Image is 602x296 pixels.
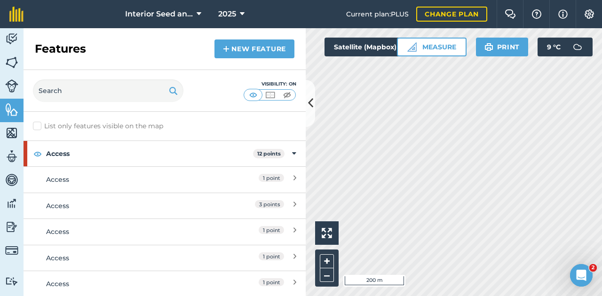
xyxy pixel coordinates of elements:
[35,41,86,56] h2: Features
[259,174,284,182] span: 1 point
[5,149,18,164] img: svg+xml;base64,PD94bWwgdmVyc2lvbj0iMS4wIiBlbmNvZGluZz0idXRmLTgiPz4KPCEtLSBHZW5lcmF0b3I6IEFkb2JlIE...
[476,38,529,56] button: Print
[531,9,542,19] img: A question mark icon
[5,173,18,187] img: svg+xml;base64,PD94bWwgdmVyc2lvbj0iMS4wIiBlbmNvZGluZz0idXRmLTgiPz4KPCEtLSBHZW5lcmF0b3I6IEFkb2JlIE...
[24,166,306,192] a: Access1 point
[9,7,24,22] img: fieldmargin Logo
[169,85,178,96] img: svg+xml;base64,PHN2ZyB4bWxucz0iaHR0cDovL3d3dy53My5vcmcvMjAwMC9zdmciIHdpZHRoPSIxOSIgaGVpZ2h0PSIyNC...
[5,126,18,140] img: svg+xml;base64,PHN2ZyB4bWxucz0iaHR0cDovL3d3dy53My5vcmcvMjAwMC9zdmciIHdpZHRoPSI1NiIgaGVpZ2h0PSI2MC...
[259,252,284,260] span: 1 point
[5,277,18,286] img: svg+xml;base64,PD94bWwgdmVyc2lvbj0iMS4wIiBlbmNvZGluZz0idXRmLTgiPz4KPCEtLSBHZW5lcmF0b3I6IEFkb2JlIE...
[558,8,568,20] img: svg+xml;base64,PHN2ZyB4bWxucz0iaHR0cDovL3d3dy53My5vcmcvMjAwMC9zdmciIHdpZHRoPSIxNyIgaGVpZ2h0PSIxNy...
[547,38,561,56] span: 9 ° C
[5,55,18,70] img: svg+xml;base64,PHN2ZyB4bWxucz0iaHR0cDovL3d3dy53My5vcmcvMjAwMC9zdmciIHdpZHRoPSI1NiIgaGVpZ2h0PSI2MC...
[320,254,334,268] button: +
[214,39,294,58] a: New feature
[322,228,332,238] img: Four arrows, one pointing top left, one top right, one bottom right and the last bottom left
[5,79,18,93] img: svg+xml;base64,PD94bWwgdmVyc2lvbj0iMS4wIiBlbmNvZGluZz0idXRmLTgiPz4KPCEtLSBHZW5lcmF0b3I6IEFkb2JlIE...
[5,32,18,46] img: svg+xml;base64,PD94bWwgdmVyc2lvbj0iMS4wIiBlbmNvZGluZz0idXRmLTgiPz4KPCEtLSBHZW5lcmF0b3I6IEFkb2JlIE...
[397,38,467,56] button: Measure
[33,121,163,131] label: List only features visible on the map
[46,226,213,237] div: Access
[244,80,296,88] div: Visibility: On
[325,38,415,56] button: Satellite (Mapbox)
[346,9,409,19] span: Current plan : PLUS
[46,253,213,263] div: Access
[223,43,230,55] img: svg+xml;base64,PHN2ZyB4bWxucz0iaHR0cDovL3d3dy53My5vcmcvMjAwMC9zdmciIHdpZHRoPSIxNCIgaGVpZ2h0PSIyNC...
[33,148,42,159] img: svg+xml;base64,PHN2ZyB4bWxucz0iaHR0cDovL3d3dy53My5vcmcvMjAwMC9zdmciIHdpZHRoPSIxOCIgaGVpZ2h0PSIyNC...
[589,264,597,272] span: 2
[5,244,18,257] img: svg+xml;base64,PD94bWwgdmVyc2lvbj0iMS4wIiBlbmNvZGluZz0idXRmLTgiPz4KPCEtLSBHZW5lcmF0b3I6IEFkb2JlIE...
[46,141,253,166] strong: Access
[538,38,593,56] button: 9 °C
[24,218,306,244] a: Access1 point
[264,90,276,100] img: svg+xml;base64,PHN2ZyB4bWxucz0iaHR0cDovL3d3dy53My5vcmcvMjAwMC9zdmciIHdpZHRoPSI1MCIgaGVpZ2h0PSI0MC...
[46,201,213,211] div: Access
[24,245,306,271] a: Access1 point
[5,196,18,210] img: svg+xml;base64,PD94bWwgdmVyc2lvbj0iMS4wIiBlbmNvZGluZz0idXRmLTgiPz4KPCEtLSBHZW5lcmF0b3I6IEFkb2JlIE...
[46,279,213,289] div: Access
[320,268,334,282] button: –
[484,41,493,53] img: svg+xml;base64,PHN2ZyB4bWxucz0iaHR0cDovL3d3dy53My5vcmcvMjAwMC9zdmciIHdpZHRoPSIxOSIgaGVpZ2h0PSIyNC...
[416,7,487,22] a: Change plan
[33,79,183,102] input: Search
[5,220,18,234] img: svg+xml;base64,PD94bWwgdmVyc2lvbj0iMS4wIiBlbmNvZGluZz0idXRmLTgiPz4KPCEtLSBHZW5lcmF0b3I6IEFkb2JlIE...
[570,264,593,287] iframe: Intercom live chat
[568,38,587,56] img: svg+xml;base64,PD94bWwgdmVyc2lvbj0iMS4wIiBlbmNvZGluZz0idXRmLTgiPz4KPCEtLSBHZW5lcmF0b3I6IEFkb2JlIE...
[505,9,516,19] img: Two speech bubbles overlapping with the left bubble in the forefront
[125,8,193,20] span: Interior Seed and Fertilizer
[255,200,284,208] span: 3 points
[24,193,306,218] a: Access3 points
[584,9,595,19] img: A cog icon
[218,8,236,20] span: 2025
[259,226,284,234] span: 1 point
[5,102,18,117] img: svg+xml;base64,PHN2ZyB4bWxucz0iaHR0cDovL3d3dy53My5vcmcvMjAwMC9zdmciIHdpZHRoPSI1NiIgaGVpZ2h0PSI2MC...
[24,141,306,166] div: Access12 points
[257,150,281,157] strong: 12 points
[247,90,259,100] img: svg+xml;base64,PHN2ZyB4bWxucz0iaHR0cDovL3d3dy53My5vcmcvMjAwMC9zdmciIHdpZHRoPSI1MCIgaGVpZ2h0PSI0MC...
[46,174,213,185] div: Access
[259,278,284,286] span: 1 point
[407,42,417,52] img: Ruler icon
[281,90,293,100] img: svg+xml;base64,PHN2ZyB4bWxucz0iaHR0cDovL3d3dy53My5vcmcvMjAwMC9zdmciIHdpZHRoPSI1MCIgaGVpZ2h0PSI0MC...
